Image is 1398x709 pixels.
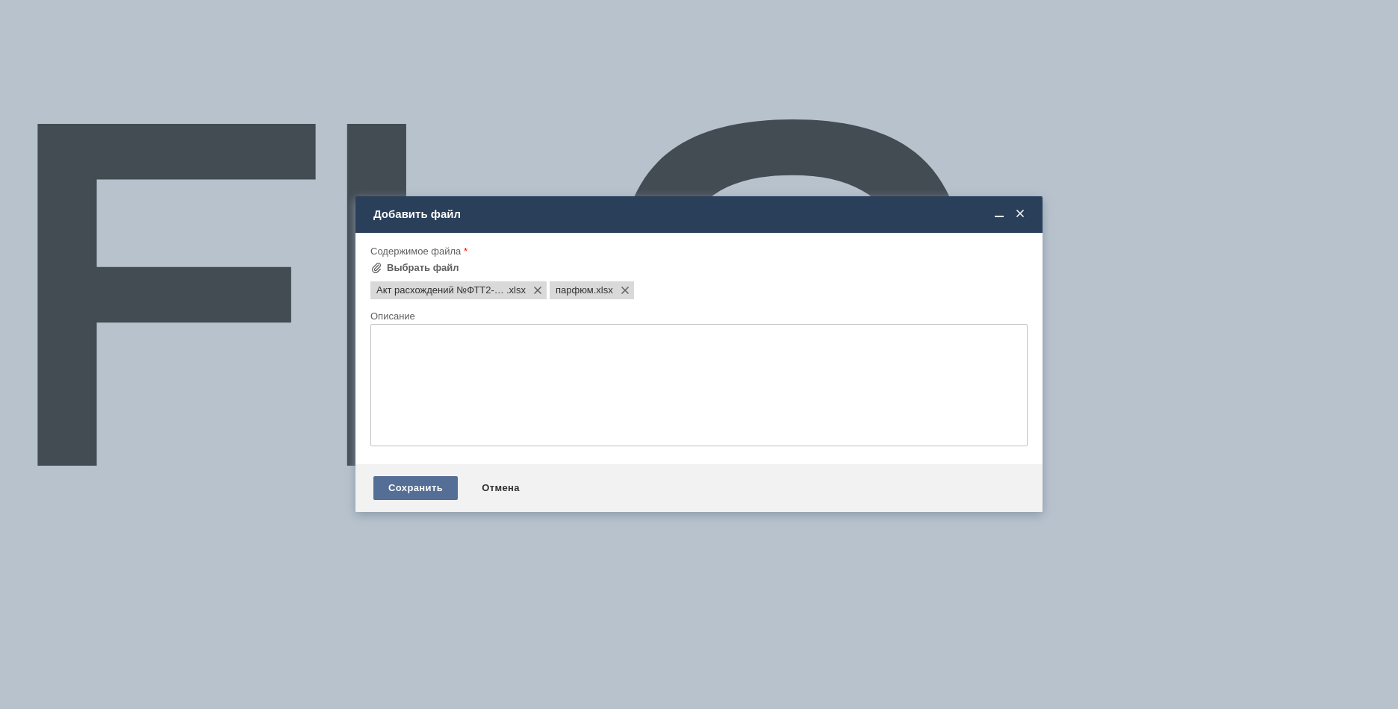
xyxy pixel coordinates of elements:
span: + во вложении файл с парфюмом, в нем 2 вкладки с маркировкой, 1 вкладка,который мы оставили , вто... [6,42,193,101]
div: доброго дня! [6,6,218,18]
span: спасибо [6,101,46,113]
span: Закрыть [1013,207,1028,221]
div: Добавить файл [373,207,1028,221]
span: парфюм.xlsx [556,284,594,296]
div: во вложении акт расхождений,все что в расхождениях,мы не приняли и хотим сделать возврат [6,18,218,101]
span: Акт расхождений №ФТТ2-010460.xlsx [376,284,506,296]
div: Описание [370,311,1025,321]
div: Содержимое файла [370,246,1025,256]
span: Свернуть (Ctrl + M) [992,207,1007,221]
div: Акт расхождений №ФТТ2-010460.xlsx [370,281,547,299]
div: Выбрать файл [387,262,459,274]
span: Акт расхождений №ФТТ2-010460.xlsx [506,284,526,296]
div: парфюм.xlsx [550,281,634,299]
span: парфюм.xlsx [594,284,613,296]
